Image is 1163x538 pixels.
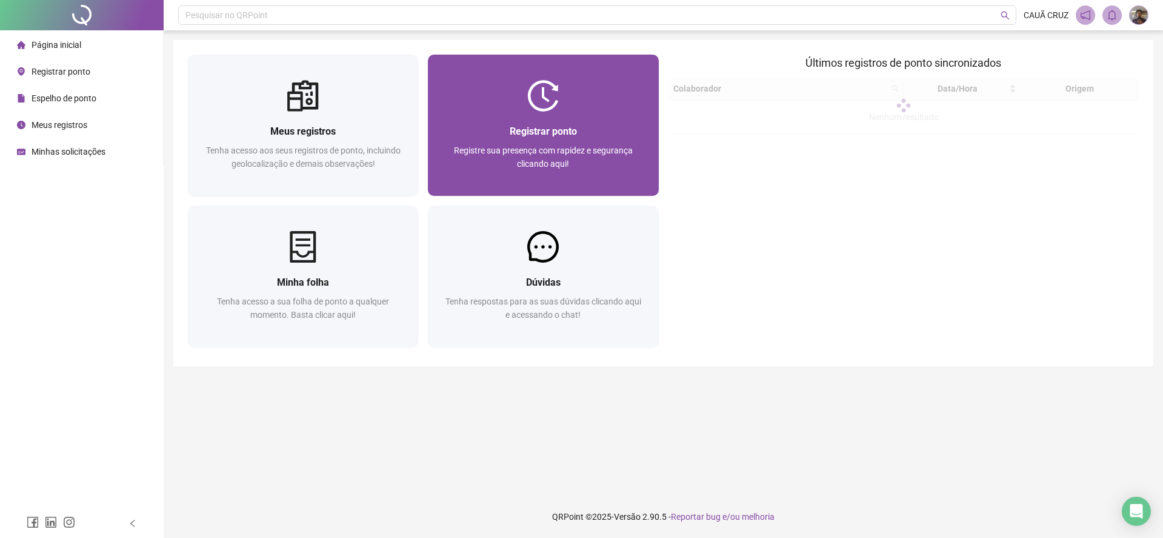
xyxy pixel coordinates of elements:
[45,516,57,528] span: linkedin
[428,55,658,196] a: Registrar pontoRegistre sua presença com rapidez e segurança clicando aqui!
[614,512,641,522] span: Versão
[32,40,81,50] span: Página inicial
[17,147,25,156] span: schedule
[188,206,418,347] a: Minha folhaTenha acesso a sua folha de ponto a qualquer momento. Basta clicar aqui!
[32,147,105,156] span: Minhas solicitações
[206,146,401,169] span: Tenha acesso aos seus registros de ponto, incluindo geolocalização e demais observações!
[1122,497,1151,526] div: Open Intercom Messenger
[526,277,561,288] span: Dúvidas
[445,297,641,320] span: Tenha respostas para as suas dúvidas clicando aqui e acessando o chat!
[27,516,39,528] span: facebook
[510,126,577,137] span: Registrar ponto
[63,516,75,528] span: instagram
[128,519,137,528] span: left
[428,206,658,347] a: DúvidasTenha respostas para as suas dúvidas clicando aqui e acessando o chat!
[32,93,96,103] span: Espelho de ponto
[1001,11,1010,20] span: search
[32,67,90,76] span: Registrar ponto
[32,120,87,130] span: Meus registros
[277,277,329,288] span: Minha folha
[217,297,389,320] span: Tenha acesso a sua folha de ponto a qualquer momento. Basta clicar aqui!
[671,512,775,522] span: Reportar bug e/ou melhoria
[1107,10,1118,21] span: bell
[270,126,336,137] span: Meus registros
[188,55,418,196] a: Meus registrosTenha acesso aos seus registros de ponto, incluindo geolocalização e demais observa...
[454,146,633,169] span: Registre sua presença com rapidez e segurança clicando aqui!
[17,121,25,129] span: clock-circle
[1024,8,1068,22] span: CAUÃ CRUZ
[17,67,25,76] span: environment
[1130,6,1148,24] img: 79327
[805,56,1001,69] span: Últimos registros de ponto sincronizados
[164,496,1163,538] footer: QRPoint © 2025 - 2.90.5 -
[1080,10,1091,21] span: notification
[17,94,25,103] span: file
[17,41,25,49] span: home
